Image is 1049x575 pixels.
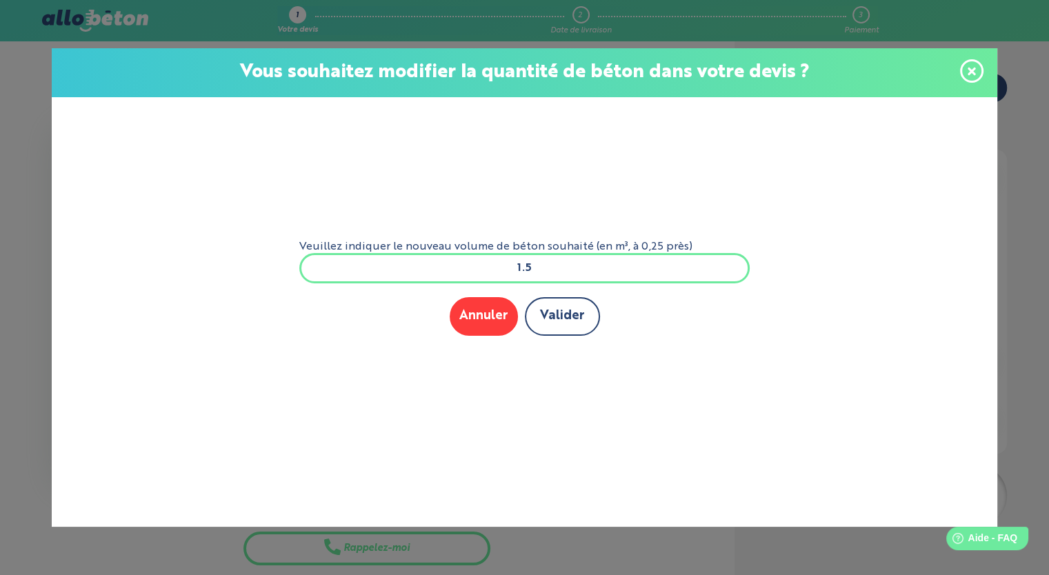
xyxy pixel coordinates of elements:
iframe: Help widget launcher [926,521,1034,560]
button: Annuler [450,297,518,335]
p: Vous souhaitez modifier la quantité de béton dans votre devis ? [66,62,983,83]
button: Valider [525,297,600,335]
label: Veuillez indiquer le nouveau volume de béton souhaité (en m³, à 0,25 près) [299,241,750,253]
input: xxx [299,253,750,283]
